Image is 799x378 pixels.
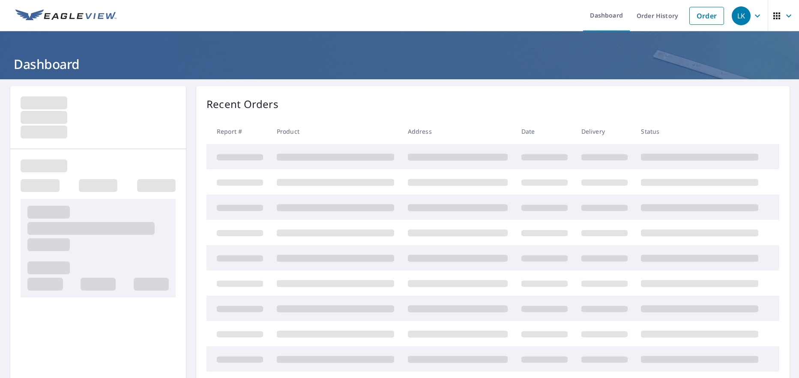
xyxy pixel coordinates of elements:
th: Delivery [575,119,634,144]
a: Order [689,7,724,25]
th: Report # [206,119,270,144]
div: LK [732,6,751,25]
th: Address [401,119,515,144]
h1: Dashboard [10,55,789,73]
img: EV Logo [15,9,117,22]
th: Product [270,119,401,144]
th: Status [634,119,765,144]
th: Date [515,119,575,144]
p: Recent Orders [206,96,278,112]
